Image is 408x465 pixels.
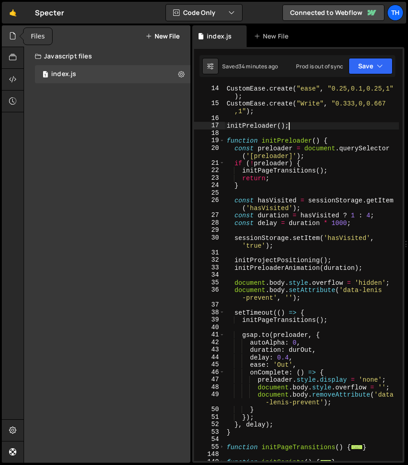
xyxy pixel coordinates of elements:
div: 50 [194,406,225,413]
div: 41 [194,331,225,339]
div: 49 [194,391,225,406]
div: 54 [194,436,225,443]
div: 17 [194,122,225,129]
div: 42 [194,339,225,346]
div: index.js [51,70,76,78]
div: 39 [194,316,225,324]
span: ... [351,444,363,449]
a: Connected to Webflow [282,5,384,21]
div: 45 [194,361,225,369]
button: New File [146,33,180,40]
div: 28 [194,219,225,227]
div: Prod is out of sync [296,62,343,70]
div: 19 [194,137,225,144]
div: 32 [194,256,225,264]
div: 15 [194,100,225,115]
div: 40 [194,324,225,331]
div: 30 [194,234,225,249]
div: 34 [194,271,225,279]
div: 47 [194,376,225,384]
div: 21 [194,159,225,167]
div: 43 [194,346,225,354]
div: 20 [194,144,225,159]
div: 26 [194,197,225,211]
a: 🤙 [2,2,24,24]
div: Specter [35,7,64,18]
div: 16 [194,115,225,122]
div: 24 [194,182,225,189]
div: 37 [194,301,225,309]
div: 35 [194,279,225,287]
div: 16840/46037.js [35,65,190,83]
div: 38 [194,309,225,316]
div: 33 [194,264,225,272]
div: Javascript files [24,47,190,65]
div: 29 [194,226,225,234]
div: 55 [194,443,225,451]
div: 46 [194,369,225,376]
div: 148 [194,451,225,458]
div: 36 [194,286,225,301]
div: 27 [194,211,225,219]
div: 14 [194,85,225,100]
button: Code Only [166,5,242,21]
div: 44 [194,354,225,361]
span: ... [320,459,332,464]
div: 48 [194,384,225,391]
div: 52 [194,421,225,428]
div: 22 [194,167,225,174]
div: 31 [194,249,225,257]
div: 34 minutes ago [238,62,278,70]
span: 1 [43,72,48,79]
div: New File [254,32,292,41]
div: index.js [207,32,232,41]
a: Th [387,5,403,21]
div: 25 [194,189,225,197]
button: Save [349,58,393,74]
div: 53 [194,428,225,436]
div: 51 [194,413,225,421]
div: Files [24,28,52,45]
div: 18 [194,129,225,137]
div: 23 [194,174,225,182]
div: Saved [222,62,278,70]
